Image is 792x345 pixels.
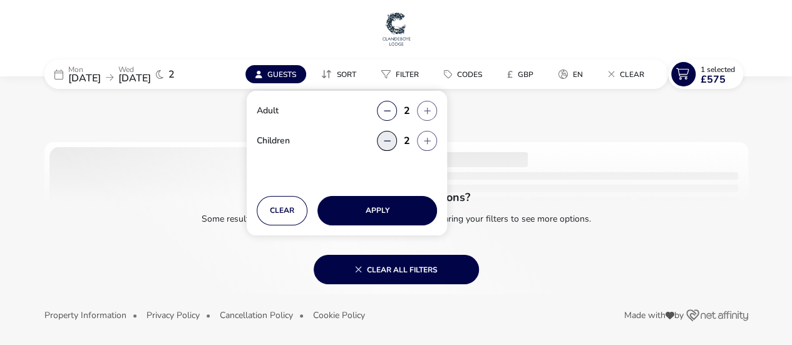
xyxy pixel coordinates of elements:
[371,65,434,83] naf-pibe-menu-bar-item: Filter
[624,311,684,320] span: Made with by
[434,65,492,83] button: Codes
[701,64,735,75] span: 1 Selected
[548,65,598,83] naf-pibe-menu-bar-item: en
[371,65,429,83] button: Filter
[355,264,438,274] span: Clear all filters
[668,59,748,89] naf-pibe-menu-bar-item: 1 Selected£575
[313,311,365,320] button: Cookie Policy
[497,65,543,83] button: £GBP
[267,70,296,80] span: Guests
[573,70,583,80] span: en
[257,196,307,225] button: Clear
[68,66,101,73] p: Mon
[457,70,482,80] span: Codes
[257,136,300,145] label: Children
[701,75,726,85] span: £575
[311,65,371,83] naf-pibe-menu-bar-item: Sort
[118,66,151,73] p: Wed
[548,65,593,83] button: en
[147,311,200,320] button: Privacy Policy
[220,311,293,320] button: Cancellation Policy
[518,70,533,80] span: GBP
[44,311,126,320] button: Property Information
[314,255,479,284] button: Clear all filters
[44,203,748,230] p: Some results are hidden based on your selected filters. Try clearing your filters to see more opt...
[668,59,743,89] button: 1 Selected£575
[257,106,289,115] label: Adult
[497,65,548,83] naf-pibe-menu-bar-item: £GBP
[620,70,644,80] span: Clear
[168,70,175,80] span: 2
[68,71,101,85] span: [DATE]
[245,65,306,83] button: Guests
[311,65,366,83] button: Sort
[44,59,232,89] div: Mon[DATE]Wed[DATE]2
[598,65,654,83] button: Clear
[598,65,659,83] naf-pibe-menu-bar-item: Clear
[434,65,497,83] naf-pibe-menu-bar-item: Codes
[381,10,412,48] img: Main Website
[245,65,311,83] naf-pibe-menu-bar-item: Guests
[317,196,437,225] button: Apply
[118,71,151,85] span: [DATE]
[396,70,419,80] span: Filter
[337,70,356,80] span: Sort
[507,68,513,81] i: £
[322,190,470,205] h2: Want to see more options?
